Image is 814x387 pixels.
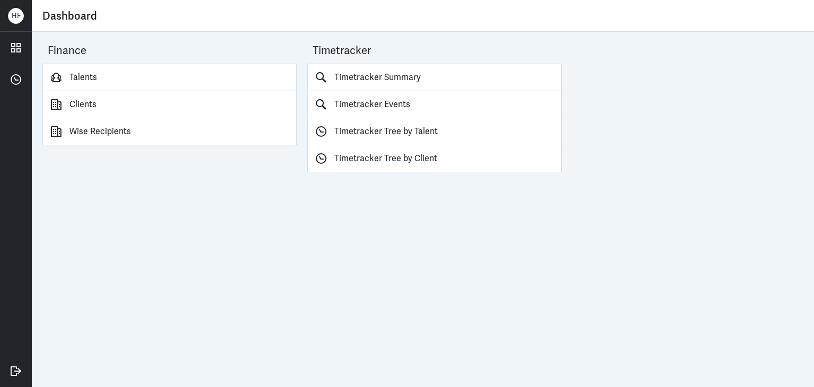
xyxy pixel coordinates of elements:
a: Talents [42,64,297,91]
a: Timetracker Tree by Talent [307,118,562,145]
a: Wise Recipients [42,118,297,145]
a: Clients [42,91,297,118]
div: H F [8,8,24,24]
a: Timetracker Tree by Client [307,145,562,172]
a: Timetracker Summary [307,64,562,91]
a: Timetracker Events [307,91,562,118]
div: Timetracker [313,42,562,64]
div: Dashboard [42,5,803,26]
div: Finance [48,42,297,64]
